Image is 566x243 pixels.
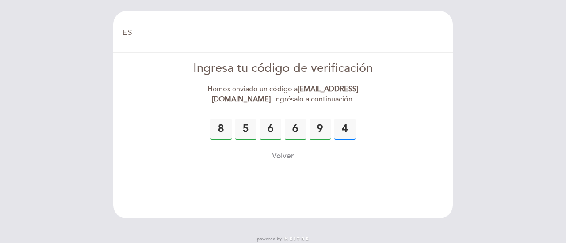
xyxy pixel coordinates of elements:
[257,236,309,242] a: powered by
[310,119,331,140] input: 0
[257,236,282,242] span: powered by
[210,119,232,140] input: 0
[235,119,256,140] input: 0
[284,237,309,241] img: MEITRE
[334,119,356,140] input: 0
[260,119,281,140] input: 0
[182,84,385,105] div: Hemos enviado un código a . Ingrésalo a continuación.
[182,60,385,77] div: Ingresa tu código de verificación
[272,150,294,161] button: Volver
[212,85,359,104] strong: [EMAIL_ADDRESS][DOMAIN_NAME]
[285,119,306,140] input: 0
